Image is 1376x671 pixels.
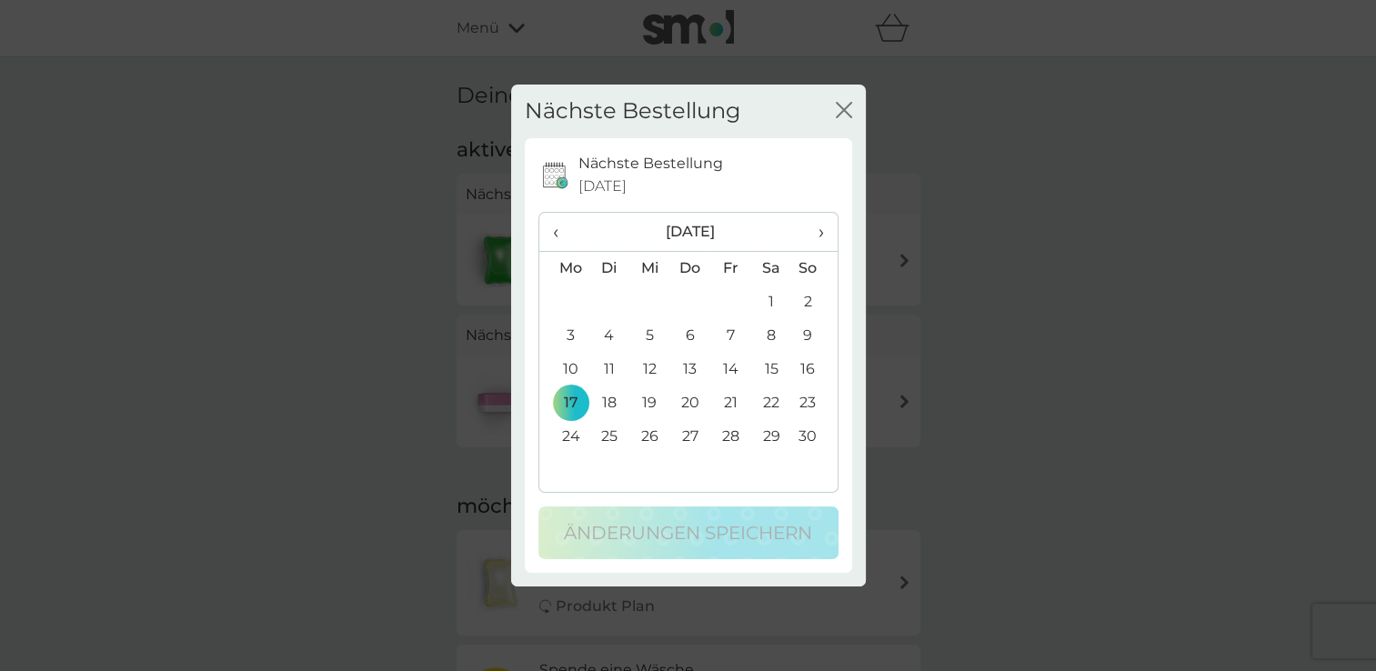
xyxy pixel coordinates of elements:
td: 4 [589,319,629,353]
td: 15 [751,353,792,386]
td: 9 [791,319,837,353]
span: ‹ [553,213,576,251]
td: 8 [751,319,792,353]
td: 17 [539,386,589,420]
th: [DATE] [589,213,792,252]
span: › [805,213,823,251]
td: 26 [629,420,669,454]
th: Fr [710,251,750,285]
td: 30 [791,420,837,454]
td: 5 [629,319,669,353]
th: Mi [629,251,669,285]
td: 21 [710,386,750,420]
td: 28 [710,420,750,454]
td: 27 [669,420,710,454]
td: 11 [589,353,629,386]
td: 24 [539,420,589,454]
td: 19 [629,386,669,420]
td: 23 [791,386,837,420]
td: 18 [589,386,629,420]
td: 6 [669,319,710,353]
td: 12 [629,353,669,386]
td: 3 [539,319,589,353]
td: 22 [751,386,792,420]
button: Änderungen speichern [538,506,839,559]
p: Nächste Bestellung [578,152,723,175]
td: 16 [791,353,837,386]
td: 1 [751,285,792,319]
td: 29 [751,420,792,454]
td: 7 [710,319,750,353]
td: 20 [669,386,710,420]
span: [DATE] [578,175,627,198]
button: Schließen [836,102,852,121]
th: So [791,251,837,285]
th: Mo [539,251,589,285]
td: 13 [669,353,710,386]
th: Sa [751,251,792,285]
td: 14 [710,353,750,386]
th: Di [589,251,629,285]
td: 2 [791,285,837,319]
p: Änderungen speichern [564,518,812,547]
h2: Nächste Bestellung [525,98,740,125]
th: Do [669,251,710,285]
td: 10 [539,353,589,386]
td: 25 [589,420,629,454]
